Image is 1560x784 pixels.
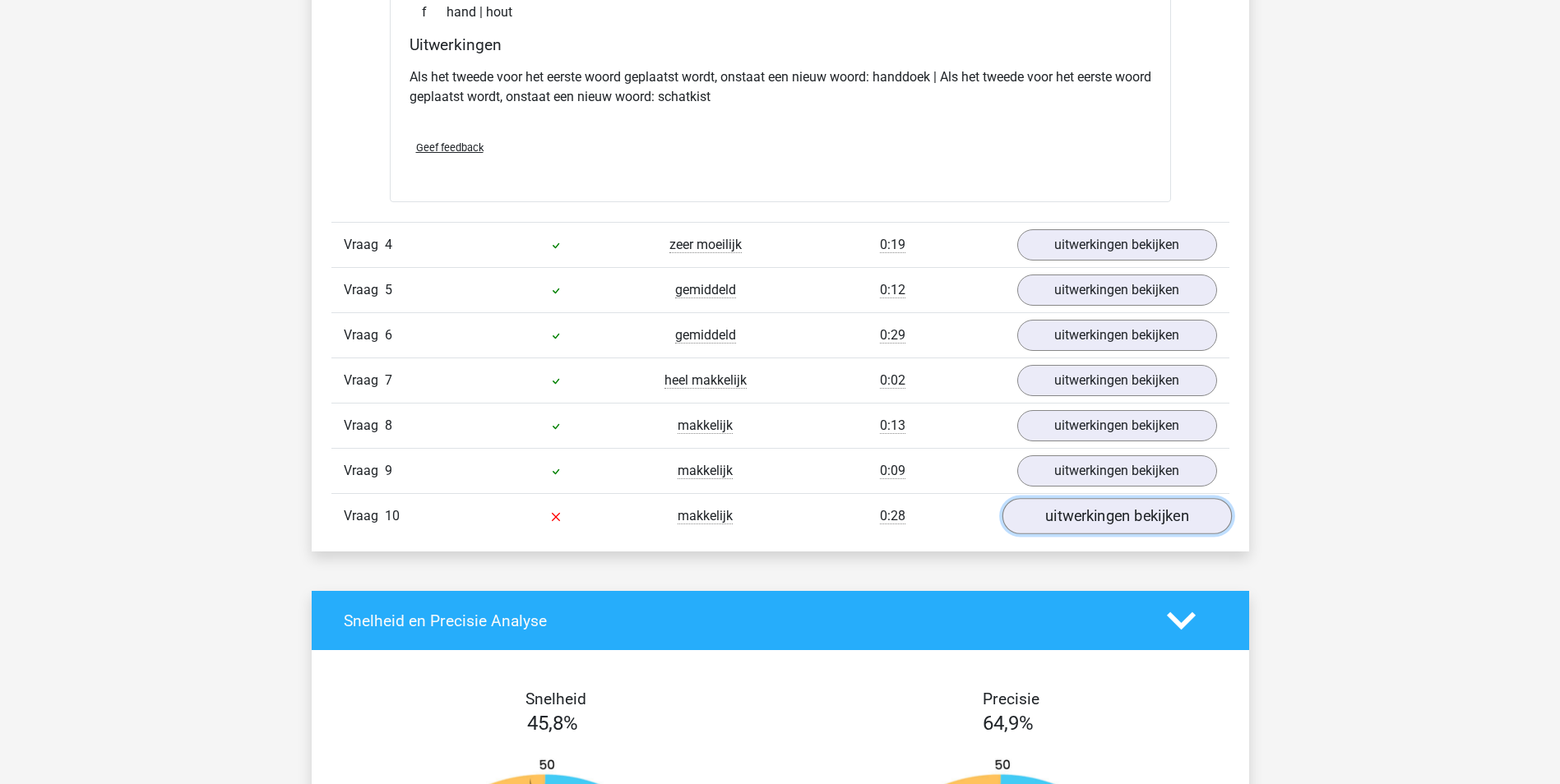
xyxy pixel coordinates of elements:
[385,327,392,343] span: 6
[678,463,733,479] span: makkelijk
[410,67,1151,107] p: Als het tweede voor het eerste woord geplaatst wordt, onstaat een nieuw woord: handdoek | Als het...
[678,417,733,434] span: makkelijk
[799,689,1224,708] h4: Precisie
[385,508,400,523] span: 10
[880,372,905,389] span: 0:02
[385,282,392,297] span: 5
[344,506,385,526] span: Vraag
[664,372,747,389] span: heel makkelijk
[1017,410,1217,441] a: uitwerkingen bekijken
[344,280,385,300] span: Vraag
[344,689,768,708] h4: Snelheid
[1017,274,1217,306] a: uitwerkingen bekijken
[1017,229,1217,261] a: uitwerkingen bekijken
[678,508,733,524] span: makkelijk
[344,461,385,481] span: Vraag
[880,463,905,479] span: 0:09
[410,2,1151,22] div: hand | hout
[344,325,385,345] span: Vraag
[344,235,385,255] span: Vraag
[1017,365,1217,396] a: uitwerkingen bekijken
[880,282,905,298] span: 0:12
[422,2,447,22] span: f
[410,35,1151,54] h4: Uitwerkingen
[385,417,392,433] span: 8
[669,237,742,253] span: zeer moeilijk
[1002,498,1231,534] a: uitwerkingen bekijken
[416,141,484,154] span: Geef feedback
[1017,455,1217,487] a: uitwerkingen bekijken
[675,282,736,298] span: gemiddeld
[385,463,392,478] span: 9
[675,327,736,344] span: gemiddeld
[385,372,392,388] span: 7
[880,237,905,253] span: 0:19
[880,327,905,344] span: 0:29
[385,237,392,252] span: 4
[527,712,578,735] span: 45,8%
[344,371,385,390] span: Vraag
[880,508,905,524] span: 0:28
[344,416,385,436] span: Vraag
[983,712,1034,735] span: 64,9%
[344,611,1142,630] h4: Snelheid en Precisie Analyse
[1017,320,1217,351] a: uitwerkingen bekijken
[880,417,905,434] span: 0:13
